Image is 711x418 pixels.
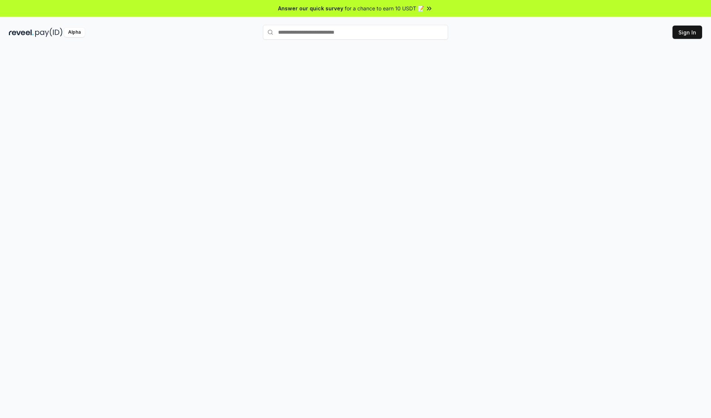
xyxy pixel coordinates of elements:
button: Sign In [672,26,702,39]
span: Answer our quick survey [278,4,343,12]
img: pay_id [35,28,63,37]
span: for a chance to earn 10 USDT 📝 [345,4,424,12]
img: reveel_dark [9,28,34,37]
div: Alpha [64,28,85,37]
